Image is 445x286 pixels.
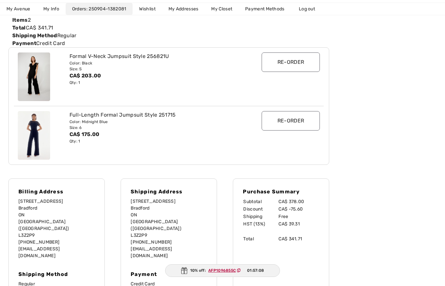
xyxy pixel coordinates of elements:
[165,264,280,277] div: 10% off:
[6,6,30,12] span: My Avenue
[278,205,319,213] td: CA$ -75.60
[70,52,243,60] div: Formal V-Neck Jumpsuit Style 256821U
[243,205,278,213] td: Discount
[133,3,162,15] a: Wishlist
[247,268,264,273] span: 01:57:08
[131,271,207,277] h4: Payment
[70,138,243,144] div: Qty: 1
[243,198,278,205] td: Subtotal
[12,40,36,47] label: Payment
[208,268,236,273] ins: AFP1096855C
[37,3,66,15] a: My Info
[70,125,243,131] div: Size: 6
[18,111,50,160] img: joseph-ribkoff-dresses-jumpsuits-midnight-blue_251715a_1_bf38_search.jpg
[292,3,328,15] a: Log out
[131,198,207,259] p: [STREET_ADDRESS] Bradford ON [GEOGRAPHIC_DATA] ([GEOGRAPHIC_DATA]) L3Z2P9 [PHONE_NUMBER] [EMAIL_A...
[8,16,329,24] div: 2
[86,6,126,12] a: 250904-1382081
[243,213,278,220] td: Shipping
[12,16,28,24] label: Items
[162,3,205,15] a: My Addresses
[12,24,26,32] label: Total
[70,66,243,72] div: Size: S
[243,220,278,228] td: HST (13%)
[70,80,243,86] div: Qty: 1
[181,267,188,274] img: Gift.svg
[18,189,95,195] h4: Billing Address
[243,235,278,243] td: Total
[131,189,207,195] h4: Shipping Address
[278,213,319,220] td: Free
[262,111,320,131] input: Re-order
[18,198,95,259] p: [STREET_ADDRESS] Bradford ON [GEOGRAPHIC_DATA] ([GEOGRAPHIC_DATA]) L3Z2P9 [PHONE_NUMBER] [EMAIL_A...
[205,3,239,15] a: My Closet
[70,111,243,119] div: Full-Length Formal Jumpsuit Style 251715
[70,60,243,66] div: Color: Black
[8,24,329,32] div: CA$ 341.71
[278,198,319,205] td: CA$ 378.00
[66,3,133,15] a: Orders
[278,235,319,243] td: CA$ 341.71
[18,52,50,101] img: frank-lyman-dresses-jumpsuits-black_256821_5_e157_search.jpg
[243,189,319,195] h4: Purchase Summary
[239,3,291,15] a: Payment Methods
[8,32,329,40] div: Regular
[262,52,320,72] input: Re-order
[18,271,95,277] h4: Shipping Method
[70,72,243,80] div: CA$ 203.00
[8,40,329,47] div: Credit Card
[70,131,243,138] div: CA$ 175.00
[278,220,319,228] td: CA$ 39.31
[12,32,57,40] label: Shipping Method
[70,119,243,125] div: Color: Midnight Blue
